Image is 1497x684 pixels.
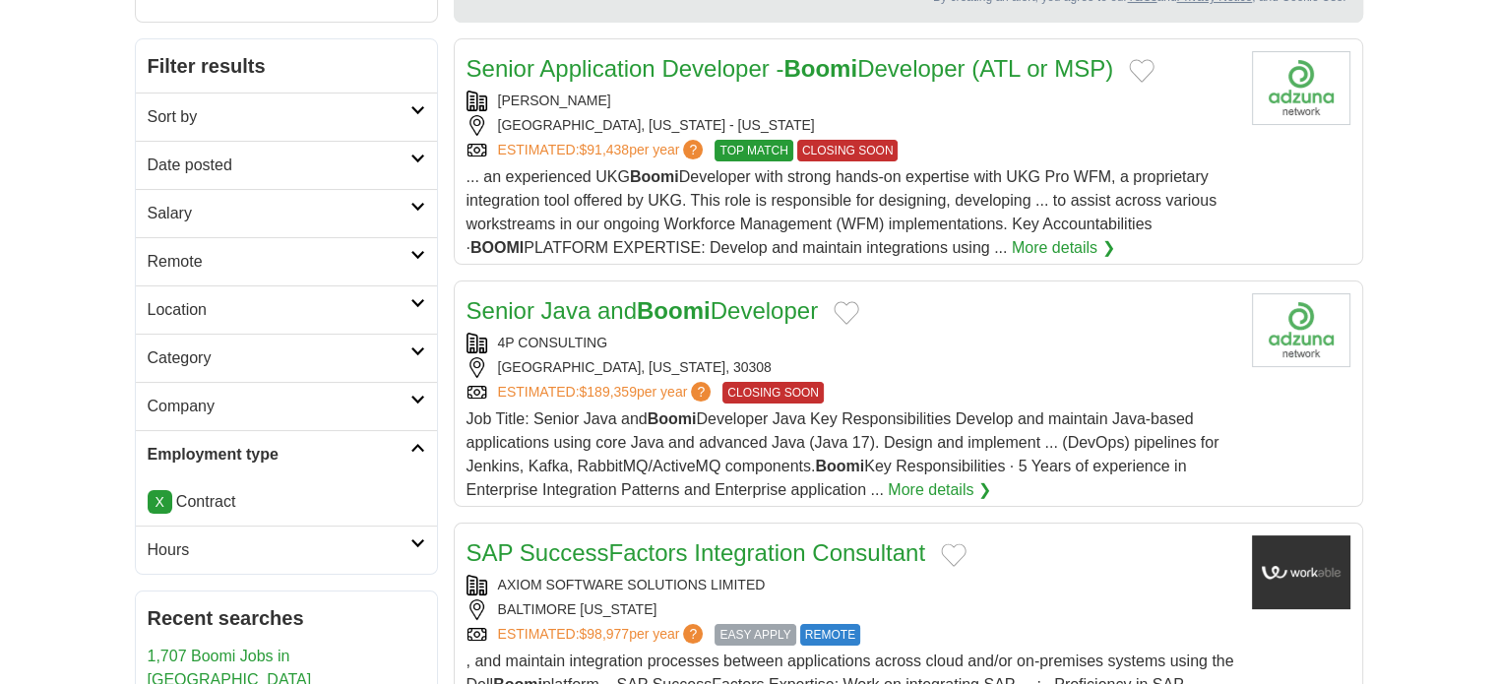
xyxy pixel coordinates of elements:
div: 4P CONSULTING [467,333,1236,353]
h2: Hours [148,538,410,562]
li: Contract [148,490,425,514]
span: TOP MATCH [715,140,792,161]
span: CLOSING SOON [797,140,899,161]
h2: Salary [148,202,410,225]
div: [GEOGRAPHIC_DATA], [US_STATE] - [US_STATE] [467,115,1236,136]
strong: BOOMI [470,239,524,256]
h2: Recent searches [148,603,425,633]
div: [PERSON_NAME] [467,91,1236,111]
a: X [148,490,172,514]
span: Job Title: Senior Java and Developer Java Key Responsibilities Develop and maintain Java-based ap... [467,410,1219,498]
strong: Boomi [783,55,857,82]
a: Salary [136,189,437,237]
img: Company logo [1252,51,1350,125]
strong: Boomi [815,458,864,474]
a: More details ❯ [888,478,991,502]
span: REMOTE [800,624,860,646]
strong: Boomi [648,410,697,427]
a: ESTIMATED:$98,977per year? [498,624,708,646]
a: Senior Java andBoomiDeveloper [467,297,819,324]
div: [GEOGRAPHIC_DATA], [US_STATE], 30308 [467,357,1236,378]
strong: Boomi [637,297,711,324]
h2: Date posted [148,154,410,177]
span: ... an experienced UKG Developer with strong hands-on expertise with UKG Pro WFM, a proprietary i... [467,168,1216,256]
a: Hours [136,526,437,574]
a: ESTIMATED:$189,359per year? [498,382,716,404]
strong: Boomi [630,168,679,185]
a: Category [136,334,437,382]
button: Add to favorite jobs [1129,59,1154,83]
a: Senior Application Developer -BoomiDeveloper (ATL or MSP) [467,55,1114,82]
div: BALTIMORE [US_STATE] [467,599,1236,620]
span: $98,977 [579,626,629,642]
a: Sort by [136,93,437,141]
h2: Remote [148,250,410,274]
img: Company logo [1252,293,1350,367]
div: AXIOM SOFTWARE SOLUTIONS LIMITED [467,575,1236,595]
span: CLOSING SOON [722,382,824,404]
span: EASY APPLY [715,624,795,646]
span: $189,359 [579,384,636,400]
img: Company logo [1252,535,1350,609]
button: Add to favorite jobs [834,301,859,325]
a: Remote [136,237,437,285]
a: ESTIMATED:$91,438per year? [498,140,708,161]
span: ? [683,624,703,644]
h2: Company [148,395,410,418]
h2: Employment type [148,443,410,466]
a: More details ❯ [1012,236,1115,260]
span: ? [683,140,703,159]
a: Company [136,382,437,430]
h2: Category [148,346,410,370]
h2: Filter results [136,39,437,93]
a: Employment type [136,430,437,478]
a: SAP SuccessFactors Integration Consultant [467,539,925,566]
a: Location [136,285,437,334]
a: Date posted [136,141,437,189]
button: Add to favorite jobs [941,543,967,567]
h2: Sort by [148,105,410,129]
h2: Location [148,298,410,322]
span: ? [691,382,711,402]
span: $91,438 [579,142,629,157]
